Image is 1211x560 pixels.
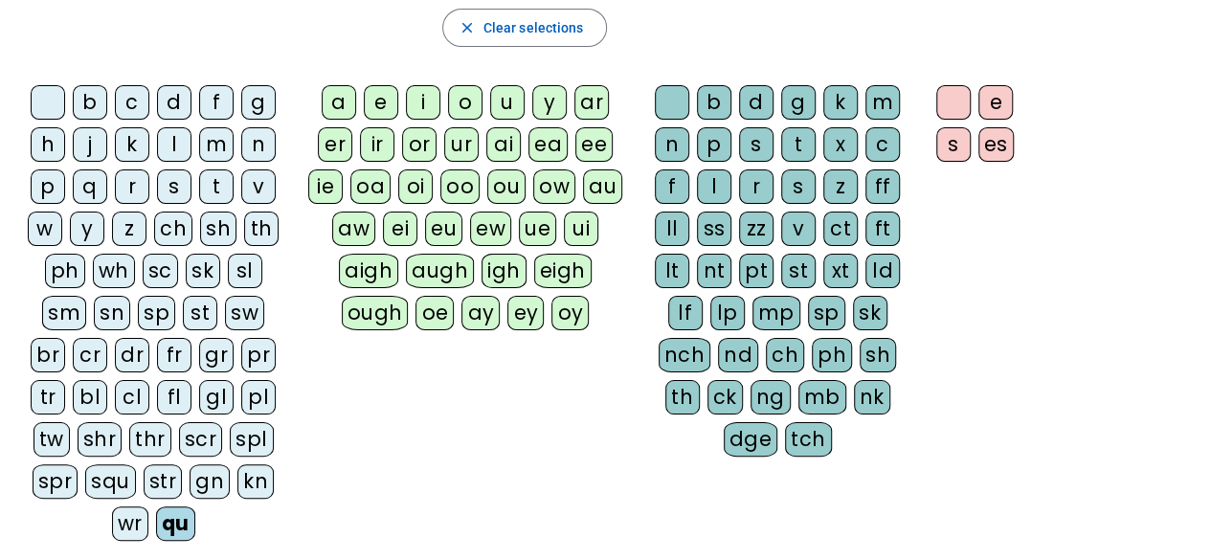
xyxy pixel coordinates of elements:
[865,85,900,120] div: m
[865,254,900,288] div: ld
[156,506,195,541] div: qu
[322,85,356,120] div: a
[199,127,234,162] div: m
[78,422,123,457] div: shr
[470,212,511,246] div: ew
[739,85,774,120] div: d
[115,127,149,162] div: k
[854,380,890,414] div: nk
[157,338,191,372] div: fr
[781,254,816,288] div: st
[143,254,178,288] div: sc
[45,254,85,288] div: ph
[564,212,598,246] div: ui
[490,85,525,120] div: u
[865,127,900,162] div: c
[112,506,148,541] div: wr
[798,380,846,414] div: mb
[724,422,778,457] div: dge
[425,212,462,246] div: eu
[318,127,352,162] div: er
[519,212,556,246] div: ue
[655,169,689,204] div: f
[199,338,234,372] div: gr
[115,380,149,414] div: cl
[383,212,417,246] div: ei
[186,254,220,288] div: sk
[655,127,689,162] div: n
[228,254,262,288] div: sl
[115,169,149,204] div: r
[31,338,65,372] div: br
[241,169,276,204] div: v
[853,296,887,330] div: sk
[94,296,130,330] div: sn
[190,464,230,499] div: gn
[697,127,731,162] div: p
[115,338,149,372] div: dr
[244,212,279,246] div: th
[73,338,107,372] div: cr
[751,380,791,414] div: ng
[459,19,476,36] mat-icon: close
[406,254,474,288] div: augh
[350,169,391,204] div: oa
[668,296,703,330] div: lf
[659,338,711,372] div: nch
[665,380,700,414] div: th
[739,169,774,204] div: r
[237,464,274,499] div: kn
[936,127,971,162] div: s
[339,254,398,288] div: aigh
[823,169,858,204] div: z
[154,212,192,246] div: ch
[34,422,70,457] div: tw
[534,254,592,288] div: eigh
[486,127,521,162] div: ai
[533,169,575,204] div: ow
[241,380,276,414] div: pl
[532,85,567,120] div: y
[574,85,609,120] div: ar
[157,85,191,120] div: d
[406,85,440,120] div: i
[230,422,274,457] div: spl
[781,127,816,162] div: t
[528,127,568,162] div: ea
[739,212,774,246] div: zz
[144,464,183,499] div: str
[415,296,454,330] div: oe
[241,85,276,120] div: g
[865,212,900,246] div: ft
[865,169,900,204] div: ff
[179,422,223,457] div: scr
[112,212,146,246] div: z
[823,127,858,162] div: x
[812,338,852,372] div: ph
[157,380,191,414] div: fl
[482,254,527,288] div: igh
[718,338,758,372] div: nd
[200,212,236,246] div: sh
[199,380,234,414] div: gl
[808,296,845,330] div: sp
[781,169,816,204] div: s
[31,169,65,204] div: p
[33,464,78,499] div: spr
[978,127,1014,162] div: es
[364,85,398,120] div: e
[507,296,544,330] div: ey
[360,127,394,162] div: ir
[823,254,858,288] div: xt
[225,296,264,330] div: sw
[583,169,622,204] div: au
[739,254,774,288] div: pt
[697,212,731,246] div: ss
[342,296,409,330] div: ough
[710,296,745,330] div: lp
[73,127,107,162] div: j
[978,85,1013,120] div: e
[241,127,276,162] div: n
[823,85,858,120] div: k
[85,464,136,499] div: squ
